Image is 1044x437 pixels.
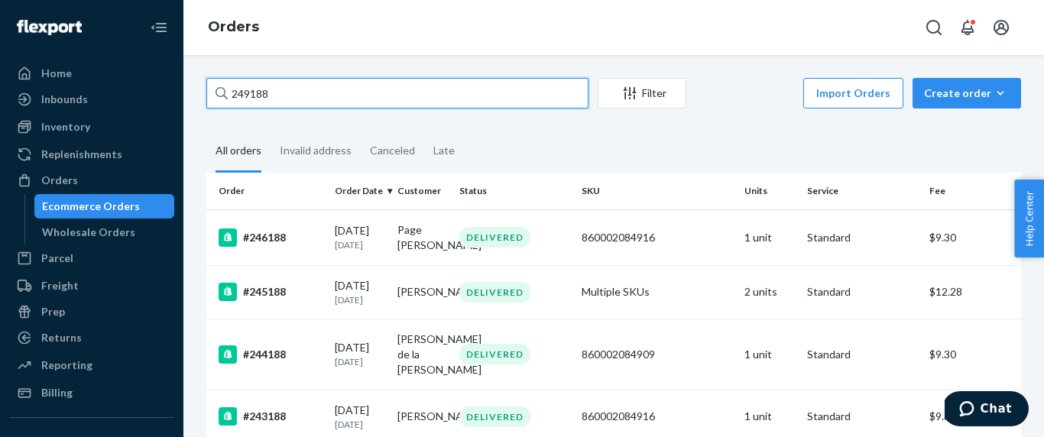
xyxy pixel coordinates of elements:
[803,78,903,108] button: Import Orders
[206,173,329,209] th: Order
[9,61,174,86] a: Home
[575,173,738,209] th: SKU
[391,209,454,265] td: Page [PERSON_NAME]
[807,230,917,245] p: Standard
[433,131,455,170] div: Late
[41,278,79,293] div: Freight
[335,355,385,368] p: [DATE]
[335,418,385,431] p: [DATE]
[219,407,323,426] div: #243188
[919,12,949,43] button: Open Search Box
[459,406,530,427] div: DELIVERED
[41,358,92,373] div: Reporting
[923,319,1021,390] td: $9.30
[598,86,686,101] div: Filter
[459,344,530,364] div: DELIVERED
[370,131,415,170] div: Canceled
[9,115,174,139] a: Inventory
[945,391,1029,429] iframe: Opens a widget where you can chat to one of our agents
[397,184,448,197] div: Customer
[738,265,801,319] td: 2 units
[335,238,385,251] p: [DATE]
[335,403,385,431] div: [DATE]
[9,87,174,112] a: Inbounds
[206,78,588,108] input: Search orders
[335,293,385,306] p: [DATE]
[801,173,923,209] th: Service
[923,209,1021,265] td: $9.30
[459,282,530,303] div: DELIVERED
[280,131,352,170] div: Invalid address
[924,86,1010,101] div: Create order
[41,251,73,266] div: Parcel
[42,225,135,240] div: Wholesale Orders
[34,220,175,244] a: Wholesale Orders
[1014,180,1044,257] button: Help Center
[9,299,174,324] a: Prep
[9,380,174,405] a: Billing
[986,12,1016,43] button: Open account menu
[807,347,917,362] p: Standard
[9,325,174,350] a: Returns
[144,12,174,43] button: Close Navigation
[9,246,174,270] a: Parcel
[9,274,174,298] a: Freight
[34,194,175,218] a: Ecommerce Orders
[738,173,801,209] th: Units
[9,353,174,377] a: Reporting
[923,173,1021,209] th: Fee
[329,173,391,209] th: Order Date
[9,142,174,167] a: Replenishments
[41,330,82,345] div: Returns
[923,265,1021,319] td: $12.28
[41,66,72,81] div: Home
[42,199,140,214] div: Ecommerce Orders
[738,319,801,390] td: 1 unit
[582,409,732,424] div: 860002084916
[196,5,271,50] ol: breadcrumbs
[598,78,686,108] button: Filter
[216,131,261,173] div: All orders
[219,228,323,247] div: #246188
[41,385,73,400] div: Billing
[208,18,259,35] a: Orders
[738,209,801,265] td: 1 unit
[17,20,82,35] img: Flexport logo
[9,168,174,193] a: Orders
[807,409,917,424] p: Standard
[41,119,90,134] div: Inventory
[41,92,88,107] div: Inbounds
[391,319,454,390] td: [PERSON_NAME] de la [PERSON_NAME]
[582,230,732,245] div: 860002084916
[335,278,385,306] div: [DATE]
[219,345,323,364] div: #244188
[41,173,78,188] div: Orders
[913,78,1021,108] button: Create order
[41,147,122,162] div: Replenishments
[41,304,65,319] div: Prep
[807,284,917,299] p: Standard
[459,227,530,248] div: DELIVERED
[453,173,575,209] th: Status
[335,340,385,368] div: [DATE]
[391,265,454,319] td: [PERSON_NAME]
[952,12,983,43] button: Open notifications
[335,223,385,251] div: [DATE]
[219,283,323,301] div: #245188
[575,265,738,319] td: Multiple SKUs
[582,347,732,362] div: 860002084909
